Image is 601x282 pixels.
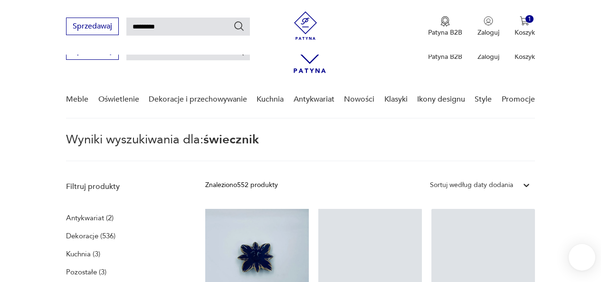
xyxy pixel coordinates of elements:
[384,81,408,118] a: Klasyki
[205,180,278,190] div: Znaleziono 552 produkty
[515,28,535,37] p: Koszyk
[66,18,119,35] button: Sprzedawaj
[98,81,139,118] a: Oświetlenie
[294,81,334,118] a: Antykwariat
[428,52,462,61] p: Patyna B2B
[440,16,450,27] img: Ikona medalu
[417,81,465,118] a: Ikony designu
[477,28,499,37] p: Zaloguj
[66,81,88,118] a: Meble
[428,16,462,37] a: Ikona medaluPatyna B2B
[520,16,529,26] img: Ikona koszyka
[149,81,247,118] a: Dekoracje i przechowywanie
[477,16,499,37] button: Zaloguj
[477,52,499,61] p: Zaloguj
[66,229,115,243] a: Dekoracje (536)
[66,48,119,55] a: Sprzedawaj
[66,247,100,261] a: Kuchnia (3)
[475,81,492,118] a: Style
[66,134,535,161] p: Wyniki wyszukiwania dla:
[66,24,119,30] a: Sprzedawaj
[515,16,535,37] button: 1Koszyk
[525,15,534,23] div: 1
[233,20,245,32] button: Szukaj
[502,81,535,118] a: Promocje
[344,81,374,118] a: Nowości
[428,16,462,37] button: Patyna B2B
[484,16,493,26] img: Ikonka użytkownika
[569,244,595,271] iframe: Smartsupp widget button
[66,211,114,225] a: Antykwariat (2)
[66,181,182,192] p: Filtruj produkty
[257,81,284,118] a: Kuchnia
[515,52,535,61] p: Koszyk
[203,131,259,148] span: świecznik
[66,265,106,279] a: Pozostałe (3)
[430,180,513,190] div: Sortuj według daty dodania
[291,11,320,40] img: Patyna - sklep z meblami i dekoracjami vintage
[428,28,462,37] p: Patyna B2B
